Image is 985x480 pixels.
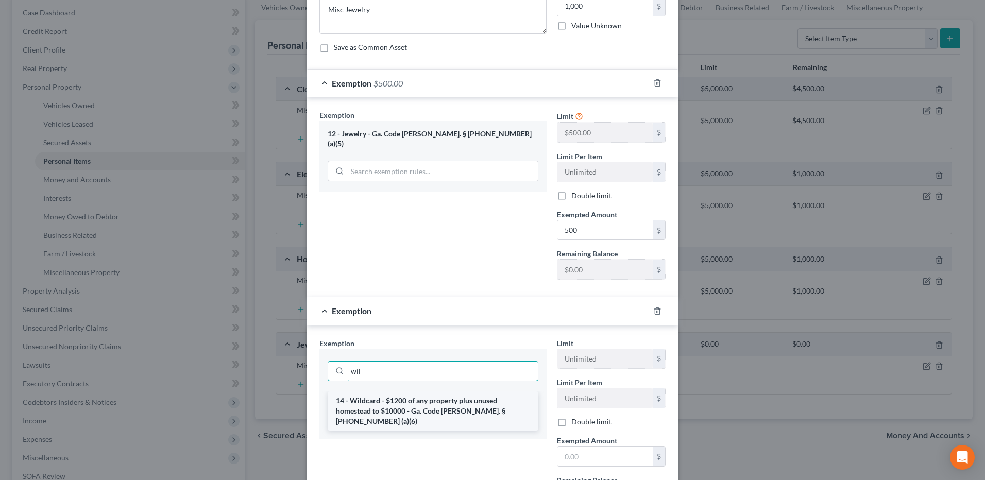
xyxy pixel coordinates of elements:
[557,151,602,162] label: Limit Per Item
[557,349,653,369] input: --
[653,447,665,466] div: $
[653,162,665,182] div: $
[328,129,538,148] div: 12 - Jewelry - Ga. Code [PERSON_NAME]. § [PHONE_NUMBER] (a)(5)
[557,123,653,142] input: --
[571,417,612,427] label: Double limit
[653,388,665,408] div: $
[334,42,407,53] label: Save as Common Asset
[347,161,538,181] input: Search exemption rules...
[557,339,573,348] span: Limit
[571,191,612,201] label: Double limit
[557,248,618,259] label: Remaining Balance
[557,162,653,182] input: --
[373,78,403,88] span: $500.00
[557,220,653,240] input: 0.00
[332,306,371,316] span: Exemption
[653,123,665,142] div: $
[347,362,538,381] input: Search exemption rules...
[557,388,653,408] input: --
[571,21,622,31] label: Value Unknown
[319,339,354,348] span: Exemption
[653,220,665,240] div: $
[557,112,573,121] span: Limit
[557,377,602,388] label: Limit Per Item
[950,445,975,470] div: Open Intercom Messenger
[653,260,665,279] div: $
[557,447,653,466] input: 0.00
[319,111,354,119] span: Exemption
[332,78,371,88] span: Exemption
[557,436,617,445] span: Exempted Amount
[328,391,538,431] li: 14 - Wildcard - $1200 of any property plus unused homestead to $10000 - Ga. Code [PERSON_NAME]. §...
[557,210,617,219] span: Exempted Amount
[557,260,653,279] input: --
[653,349,665,369] div: $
